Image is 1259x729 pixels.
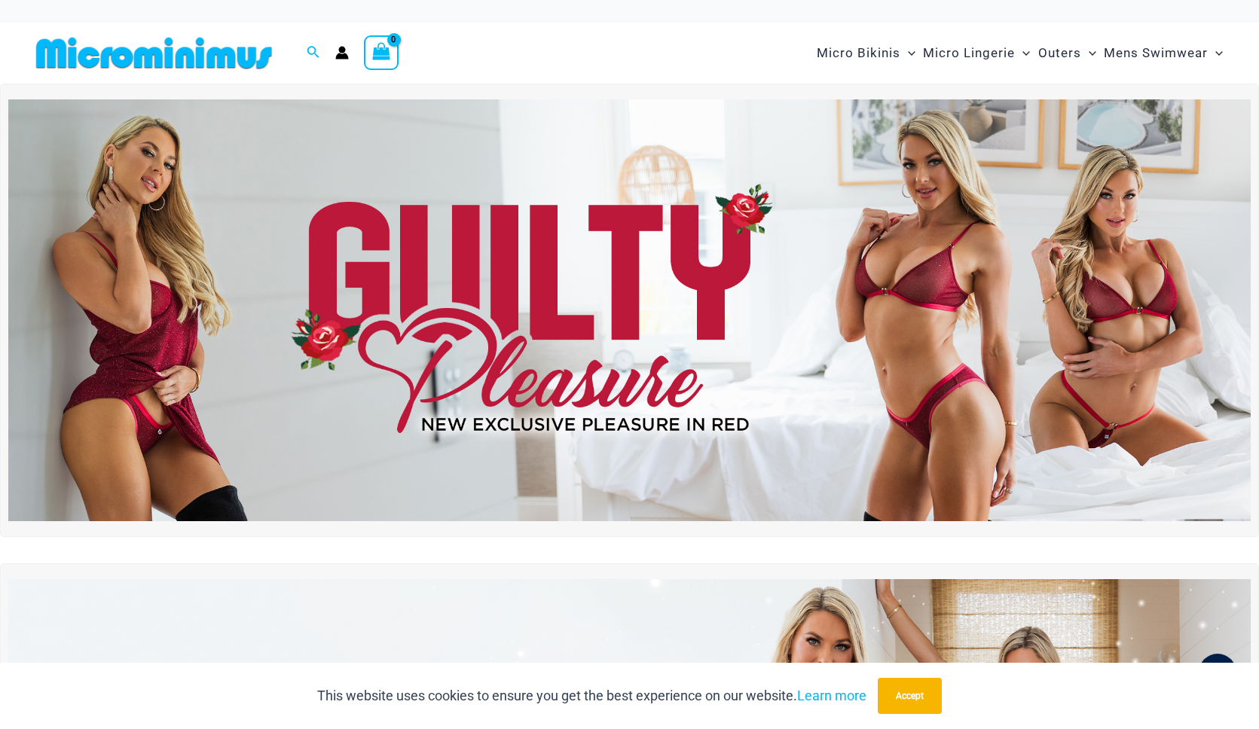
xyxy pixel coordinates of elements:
[307,44,320,63] a: Search icon link
[1015,34,1030,72] span: Menu Toggle
[817,34,900,72] span: Micro Bikinis
[1034,30,1100,76] a: OutersMenu ToggleMenu Toggle
[919,30,1034,76] a: Micro LingerieMenu ToggleMenu Toggle
[335,46,349,59] a: Account icon link
[878,678,942,714] button: Accept
[1208,34,1223,72] span: Menu Toggle
[1100,30,1227,76] a: Mens SwimwearMenu ToggleMenu Toggle
[1081,34,1096,72] span: Menu Toggle
[923,34,1015,72] span: Micro Lingerie
[30,36,278,70] img: MM SHOP LOGO FLAT
[1104,34,1208,72] span: Mens Swimwear
[811,28,1229,78] nav: Site Navigation
[900,34,915,72] span: Menu Toggle
[813,30,919,76] a: Micro BikinisMenu ToggleMenu Toggle
[364,35,399,70] a: View Shopping Cart, empty
[8,99,1251,521] img: Guilty Pleasures Red Lingerie
[317,685,866,707] p: This website uses cookies to ensure you get the best experience on our website.
[1038,34,1081,72] span: Outers
[797,688,866,703] a: Learn more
